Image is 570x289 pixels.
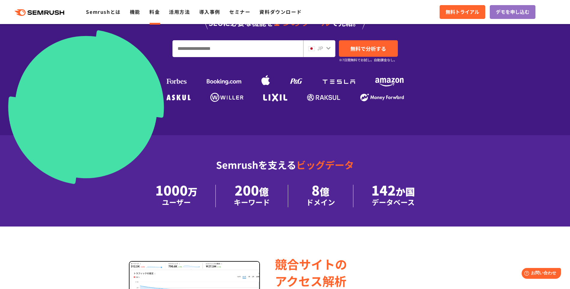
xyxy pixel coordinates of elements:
[371,197,415,207] div: データベース
[339,57,397,63] small: ※7日間無料でお試し。自動課金なし。
[234,197,270,207] div: キーワード
[396,184,415,198] span: か国
[496,8,529,16] span: デモを申し込む
[446,8,479,16] span: 無料トライアル
[353,185,433,207] li: 142
[320,184,329,198] span: 億
[86,8,120,15] a: Semrushとは
[149,8,160,15] a: 料金
[130,8,140,15] a: 機能
[112,154,458,185] div: Semrushを支える
[216,185,288,207] li: 200
[173,41,303,57] input: URL、キーワードを入力してください
[199,8,220,15] a: 導入事例
[317,44,323,52] span: JP
[169,8,190,15] a: 活用方法
[259,184,269,198] span: 億
[517,266,563,282] iframe: Help widget launcher
[229,8,250,15] a: セミナー
[296,158,354,172] span: ビッグデータ
[490,5,535,19] a: デモを申し込む
[259,8,302,15] a: 資料ダウンロード
[440,5,485,19] a: 無料トライアル
[306,197,335,207] div: ドメイン
[288,185,353,207] li: 8
[350,45,386,52] span: 無料で分析する
[339,40,398,57] a: 無料で分析する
